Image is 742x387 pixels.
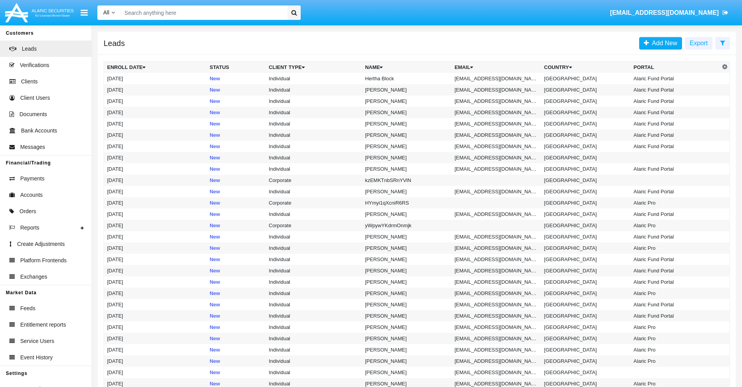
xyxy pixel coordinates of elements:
[362,152,451,163] td: [PERSON_NAME]
[266,355,362,367] td: Individual
[104,276,207,288] td: [DATE]
[541,73,631,84] td: [GEOGRAPHIC_DATA]
[451,355,541,367] td: [EMAIL_ADDRESS][DOMAIN_NAME]
[21,78,38,86] span: Clients
[631,186,720,197] td: Alaric Fund Portal
[206,62,266,73] th: Status
[631,276,720,288] td: Alaric Fund Portal
[362,355,451,367] td: [PERSON_NAME]
[206,73,266,84] td: New
[362,344,451,355] td: [PERSON_NAME]
[97,9,121,17] a: All
[266,152,362,163] td: Individual
[104,254,207,265] td: [DATE]
[206,141,266,152] td: New
[206,175,266,186] td: New
[104,62,207,73] th: Enroll Date
[362,95,451,107] td: [PERSON_NAME]
[362,276,451,288] td: [PERSON_NAME]
[541,84,631,95] td: [GEOGRAPHIC_DATA]
[4,1,75,24] img: Logo image
[206,242,266,254] td: New
[631,310,720,322] td: Alaric Fund Portal
[541,197,631,209] td: [GEOGRAPHIC_DATA]
[451,367,541,378] td: [EMAIL_ADDRESS][DOMAIN_NAME]
[541,95,631,107] td: [GEOGRAPHIC_DATA]
[451,288,541,299] td: [EMAIL_ADDRESS][DOMAIN_NAME]
[104,107,207,118] td: [DATE]
[362,299,451,310] td: [PERSON_NAME]
[206,118,266,129] td: New
[541,118,631,129] td: [GEOGRAPHIC_DATA]
[103,9,109,16] span: All
[104,367,207,378] td: [DATE]
[541,322,631,333] td: [GEOGRAPHIC_DATA]
[451,310,541,322] td: [EMAIL_ADDRESS][DOMAIN_NAME]
[266,95,362,107] td: Individual
[631,333,720,344] td: Alaric Pro
[631,220,720,231] td: Alaric Pro
[206,333,266,344] td: New
[20,337,54,345] span: Service Users
[451,118,541,129] td: [EMAIL_ADDRESS][DOMAIN_NAME]
[266,288,362,299] td: Individual
[362,118,451,129] td: [PERSON_NAME]
[266,84,362,95] td: Individual
[541,231,631,242] td: [GEOGRAPHIC_DATA]
[20,143,45,151] span: Messages
[451,163,541,175] td: [EMAIL_ADDRESS][DOMAIN_NAME]
[362,84,451,95] td: [PERSON_NAME]
[104,129,207,141] td: [DATE]
[104,322,207,333] td: [DATE]
[104,288,207,299] td: [DATE]
[631,254,720,265] td: Alaric Fund Portal
[104,152,207,163] td: [DATE]
[541,186,631,197] td: [GEOGRAPHIC_DATA]
[206,152,266,163] td: New
[206,265,266,276] td: New
[266,73,362,84] td: Individual
[541,242,631,254] td: [GEOGRAPHIC_DATA]
[451,322,541,333] td: [EMAIL_ADDRESS][DOMAIN_NAME]
[206,95,266,107] td: New
[685,37,712,49] button: Export
[451,95,541,107] td: [EMAIL_ADDRESS][DOMAIN_NAME]
[266,107,362,118] td: Individual
[451,209,541,220] td: [EMAIL_ADDRESS][DOMAIN_NAME]
[266,186,362,197] td: Individual
[104,209,207,220] td: [DATE]
[541,175,631,186] td: [GEOGRAPHIC_DATA]
[206,129,266,141] td: New
[362,73,451,84] td: Hertha Block
[104,333,207,344] td: [DATE]
[631,84,720,95] td: Alaric Fund Portal
[451,276,541,288] td: [EMAIL_ADDRESS][DOMAIN_NAME]
[17,240,65,248] span: Create Adjustments
[631,62,720,73] th: Portal
[362,310,451,322] td: [PERSON_NAME]
[362,220,451,231] td: yWpywYKdrmOnmjk
[266,231,362,242] td: Individual
[266,129,362,141] td: Individual
[206,367,266,378] td: New
[20,224,39,232] span: Reports
[266,163,362,175] td: Individual
[631,209,720,220] td: Alaric Fund Portal
[541,355,631,367] td: [GEOGRAPHIC_DATA]
[20,321,66,329] span: Entitlement reports
[631,163,720,175] td: Alaric Fund Portal
[121,5,285,20] input: Search
[362,265,451,276] td: [PERSON_NAME]
[362,322,451,333] td: [PERSON_NAME]
[266,242,362,254] td: Individual
[541,163,631,175] td: [GEOGRAPHIC_DATA]
[451,141,541,152] td: [EMAIL_ADDRESS][DOMAIN_NAME]
[362,209,451,220] td: [PERSON_NAME]
[541,310,631,322] td: [GEOGRAPHIC_DATA]
[451,62,541,73] th: Email
[206,344,266,355] td: New
[266,118,362,129] td: Individual
[206,288,266,299] td: New
[104,265,207,276] td: [DATE]
[649,40,677,46] span: Add New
